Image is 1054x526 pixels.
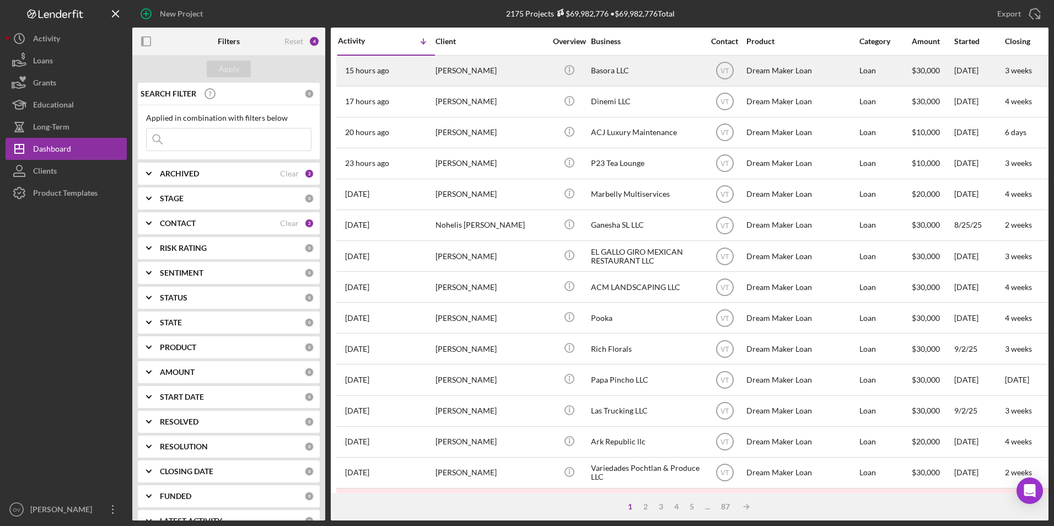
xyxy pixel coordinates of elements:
[304,169,314,179] div: 2
[304,342,314,352] div: 0
[160,467,213,476] b: CLOSING DATE
[1005,406,1032,415] time: 3 weeks
[912,251,940,261] span: $30,000
[160,343,196,352] b: PRODUCT
[746,87,857,116] div: Dream Maker Loan
[912,158,940,168] span: $10,000
[304,392,314,402] div: 0
[591,37,701,46] div: Business
[954,427,1004,457] div: [DATE]
[345,221,369,229] time: 2025-09-09 15:59
[746,241,857,271] div: Dream Maker Loan
[1005,66,1032,75] time: 3 weeks
[859,272,911,302] div: Loan
[1017,477,1043,504] div: Open Intercom Messenger
[6,28,127,50] button: Activity
[304,417,314,427] div: 0
[435,87,546,116] div: [PERSON_NAME]
[1005,251,1032,261] time: 3 weeks
[591,427,701,457] div: Ark Republic llc
[746,56,857,85] div: Dream Maker Loan
[591,458,701,487] div: Variedades Pochtlan & Produce LLC
[859,149,911,178] div: Loan
[746,303,857,332] div: Dream Maker Loan
[669,502,684,511] div: 4
[746,427,857,457] div: Dream Maker Loan
[591,211,701,240] div: Ganesha SL LLC
[435,37,546,46] div: Client
[160,3,203,25] div: New Project
[859,427,911,457] div: Loan
[746,211,857,240] div: Dream Maker Loan
[160,442,208,451] b: RESOLUTION
[591,365,701,394] div: Papa Pincho LLC
[720,222,729,229] text: VT
[720,191,729,198] text: VT
[746,118,857,147] div: Dream Maker Loan
[1005,96,1032,106] time: 4 weeks
[13,507,20,513] text: OV
[1005,437,1032,446] time: 4 weeks
[859,180,911,209] div: Loan
[435,180,546,209] div: [PERSON_NAME]
[435,118,546,147] div: [PERSON_NAME]
[160,244,207,253] b: RISK RATING
[6,138,127,160] a: Dashboard
[435,458,546,487] div: [PERSON_NAME]
[912,66,940,75] span: $30,000
[912,468,940,477] span: $30,000
[746,334,857,363] div: Dream Maker Loan
[218,37,240,46] b: Filters
[912,37,953,46] div: Amount
[304,293,314,303] div: 0
[435,56,546,85] div: [PERSON_NAME]
[33,94,74,119] div: Educational
[1005,313,1032,323] time: 4 weeks
[435,396,546,426] div: [PERSON_NAME]
[435,211,546,240] div: Nohelis [PERSON_NAME]
[435,334,546,363] div: [PERSON_NAME]
[720,67,729,75] text: VT
[33,182,98,207] div: Product Templates
[720,314,729,322] text: VT
[435,489,546,518] div: [PERSON_NAME]
[912,313,940,323] span: $30,000
[435,149,546,178] div: [PERSON_NAME]
[591,118,701,147] div: ACJ Luxury Maintenance
[304,194,314,203] div: 0
[160,219,196,228] b: CONTACT
[345,468,369,477] time: 2025-09-05 15:44
[345,128,389,137] time: 2025-09-10 17:53
[591,149,701,178] div: P23 Tea Lounge
[6,116,127,138] button: Long-Term
[859,396,911,426] div: Loan
[859,489,911,518] div: Loan
[859,365,911,394] div: Loan
[859,87,911,116] div: Loan
[859,241,911,271] div: Loan
[6,72,127,94] button: Grants
[6,182,127,204] a: Product Templates
[345,252,369,261] time: 2025-09-09 14:35
[954,180,1004,209] div: [DATE]
[720,253,729,260] text: VT
[304,243,314,253] div: 0
[6,94,127,116] a: Educational
[548,37,590,46] div: Overview
[219,61,239,77] div: Apply
[859,458,911,487] div: Loan
[28,498,99,523] div: [PERSON_NAME]
[6,160,127,182] button: Clients
[912,437,940,446] span: $20,000
[954,118,1004,147] div: [DATE]
[304,218,314,228] div: 2
[746,396,857,426] div: Dream Maker Loan
[160,194,184,203] b: STAGE
[700,502,716,511] div: ...
[309,36,320,47] div: 4
[132,3,214,25] button: New Project
[6,498,127,520] button: OV[PERSON_NAME]
[345,406,369,415] time: 2025-09-07 04:23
